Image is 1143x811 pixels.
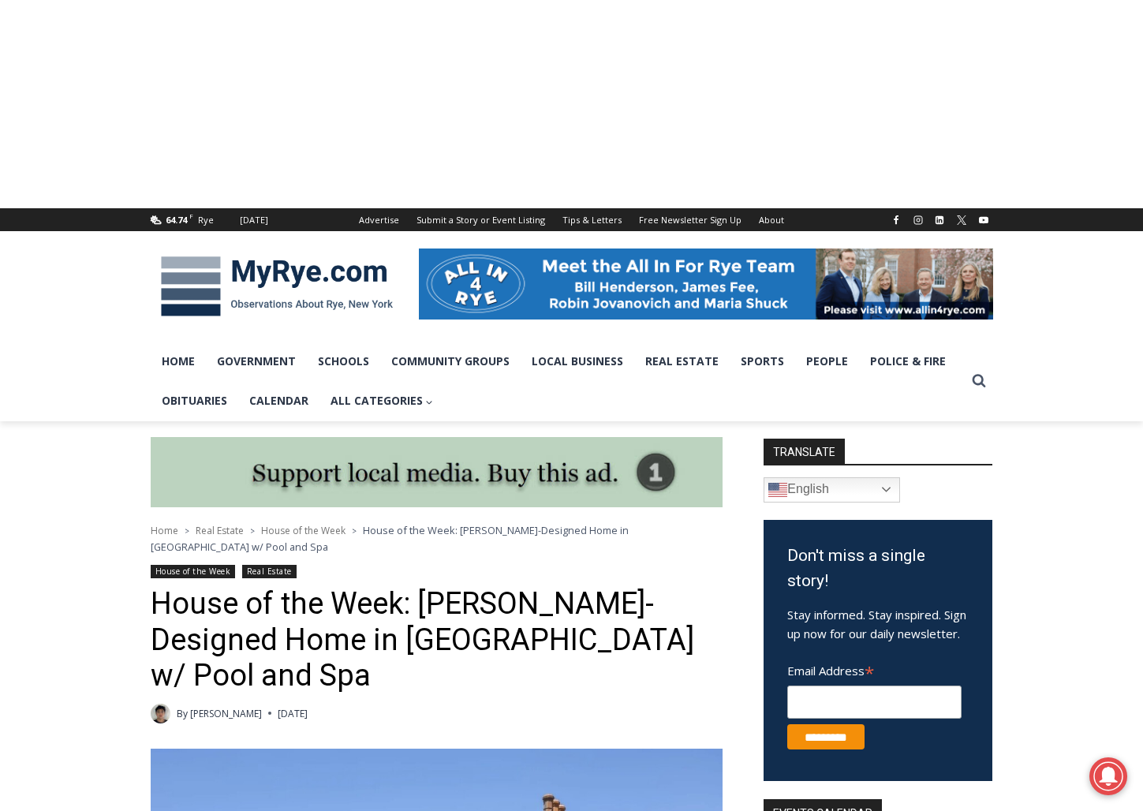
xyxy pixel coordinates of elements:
[764,477,900,503] a: English
[974,211,993,230] a: YouTube
[930,211,949,230] a: Linkedin
[965,367,993,395] button: View Search Form
[151,381,238,420] a: Obituaries
[909,211,928,230] a: Instagram
[261,524,346,537] a: House of the Week
[795,342,859,381] a: People
[189,211,193,220] span: F
[177,706,188,721] span: By
[151,437,723,508] img: support local media, buy this ad
[859,342,957,381] a: Police & Fire
[554,208,630,231] a: Tips & Letters
[151,565,236,578] a: House of the Week
[764,439,845,464] strong: TRANSLATE
[730,342,795,381] a: Sports
[151,523,629,553] span: House of the Week: [PERSON_NAME]-Designed Home in [GEOGRAPHIC_DATA] w/ Pool and Spa
[151,524,178,537] a: Home
[151,245,403,327] img: MyRye.com
[630,208,750,231] a: Free Newsletter Sign Up
[198,213,214,227] div: Rye
[166,214,187,226] span: 64.74
[238,381,319,420] a: Calendar
[750,208,793,231] a: About
[278,706,308,721] time: [DATE]
[408,208,554,231] a: Submit a Story or Event Listing
[151,704,170,723] img: Patel, Devan - bio cropped 200x200
[151,342,965,421] nav: Primary Navigation
[206,342,307,381] a: Government
[768,480,787,499] img: en
[151,522,723,555] nav: Breadcrumbs
[887,211,906,230] a: Facebook
[190,707,262,720] a: [PERSON_NAME]
[787,544,969,593] h3: Don't miss a single story!
[250,525,255,536] span: >
[787,605,969,643] p: Stay informed. Stay inspired. Sign up now for our daily newsletter.
[419,249,993,320] img: All in for Rye
[151,342,206,381] a: Home
[352,525,357,536] span: >
[151,704,170,723] a: Author image
[380,342,521,381] a: Community Groups
[319,381,445,420] a: All Categories
[952,211,971,230] a: X
[350,208,793,231] nav: Secondary Navigation
[185,525,189,536] span: >
[350,208,408,231] a: Advertise
[331,392,434,409] span: All Categories
[242,565,297,578] a: Real Estate
[240,213,268,227] div: [DATE]
[787,655,962,683] label: Email Address
[521,342,634,381] a: Local Business
[634,342,730,381] a: Real Estate
[151,586,723,694] h1: House of the Week: [PERSON_NAME]-Designed Home in [GEOGRAPHIC_DATA] w/ Pool and Spa
[196,524,244,537] a: Real Estate
[307,342,380,381] a: Schools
